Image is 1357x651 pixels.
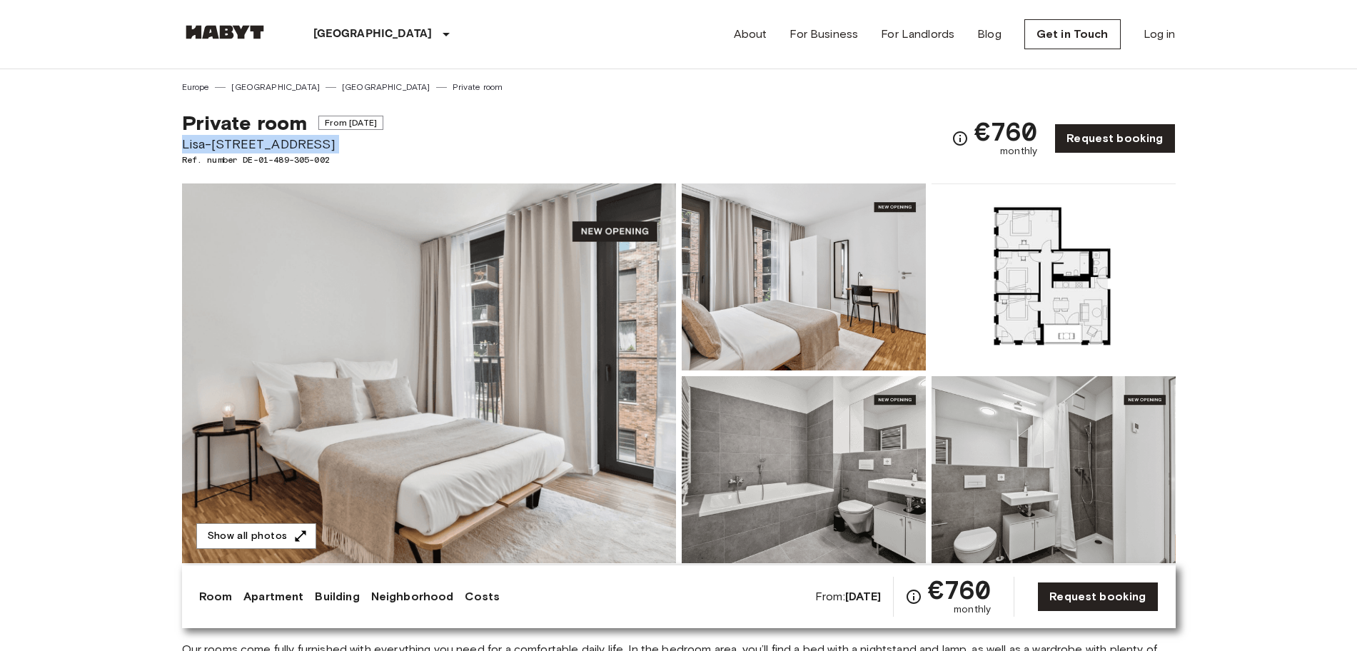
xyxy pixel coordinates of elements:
[734,26,767,43] a: About
[342,81,430,94] a: [GEOGRAPHIC_DATA]
[881,26,954,43] a: For Landlords
[682,376,926,563] img: Picture of unit DE-01-489-305-002
[790,26,858,43] a: For Business
[182,81,210,94] a: Europe
[313,26,433,43] p: [GEOGRAPHIC_DATA]
[1024,19,1121,49] a: Get in Touch
[952,130,969,147] svg: Check cost overview for full price breakdown. Please note that discounts apply to new joiners onl...
[318,116,383,130] span: From [DATE]
[1000,144,1037,158] span: monthly
[1037,582,1158,612] a: Request booking
[315,588,359,605] a: Building
[974,118,1038,144] span: €760
[977,26,1002,43] a: Blog
[1144,26,1176,43] a: Log in
[182,111,308,135] span: Private room
[682,183,926,370] img: Picture of unit DE-01-489-305-002
[1054,123,1175,153] a: Request booking
[905,588,922,605] svg: Check cost overview for full price breakdown. Please note that discounts apply to new joiners onl...
[231,81,320,94] a: [GEOGRAPHIC_DATA]
[371,588,454,605] a: Neighborhood
[453,81,503,94] a: Private room
[815,589,882,605] span: From:
[243,588,303,605] a: Apartment
[199,588,233,605] a: Room
[196,523,316,550] button: Show all photos
[845,590,882,603] b: [DATE]
[928,577,992,602] span: €760
[182,153,383,166] span: Ref. number DE-01-489-305-002
[932,183,1176,370] img: Picture of unit DE-01-489-305-002
[182,183,676,563] img: Marketing picture of unit DE-01-489-305-002
[465,588,500,605] a: Costs
[954,602,991,617] span: monthly
[182,25,268,39] img: Habyt
[932,376,1176,563] img: Picture of unit DE-01-489-305-002
[182,135,383,153] span: Lisa-[STREET_ADDRESS]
